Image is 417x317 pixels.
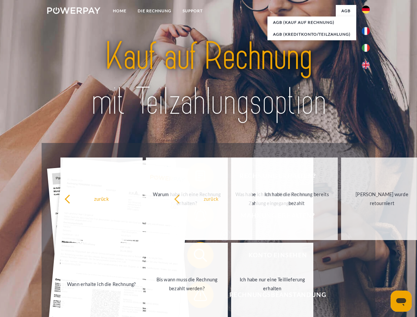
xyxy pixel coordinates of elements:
[63,32,354,126] img: title-powerpay_de.svg
[362,27,370,35] img: fr
[64,279,139,288] div: Wann erhalte ich die Rechnung?
[47,7,100,14] img: logo-powerpay-white.svg
[362,61,370,69] img: en
[362,44,370,52] img: it
[64,194,139,203] div: zurück
[260,190,334,208] div: Ich habe die Rechnung bereits bezahlt
[235,275,309,293] div: Ich habe nur eine Teillieferung erhalten
[174,194,248,203] div: zurück
[150,275,224,293] div: Bis wann muss die Rechnung bezahlt werden?
[362,6,370,14] img: de
[267,28,356,40] a: AGB (Kreditkonto/Teilzahlung)
[336,5,356,17] a: agb
[150,190,224,208] div: Warum habe ich eine Rechnung erhalten?
[267,17,356,28] a: AGB (Kauf auf Rechnung)
[107,5,132,17] a: Home
[177,5,208,17] a: SUPPORT
[132,5,177,17] a: DIE RECHNUNG
[391,291,412,312] iframe: Schaltfläche zum Öffnen des Messaging-Fensters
